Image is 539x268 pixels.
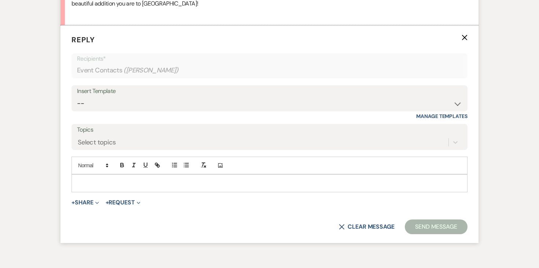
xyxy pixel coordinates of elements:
[77,86,462,97] div: Insert Template
[106,200,140,206] button: Request
[124,65,179,75] span: ( [PERSON_NAME] )
[71,35,95,44] span: Reply
[71,200,99,206] button: Share
[405,219,467,234] button: Send Message
[106,200,109,206] span: +
[71,200,75,206] span: +
[416,113,467,119] a: Manage Templates
[78,137,116,147] div: Select topics
[339,224,395,230] button: Clear message
[77,63,462,78] div: Event Contacts
[77,125,462,135] label: Topics
[77,54,462,64] p: Recipients*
